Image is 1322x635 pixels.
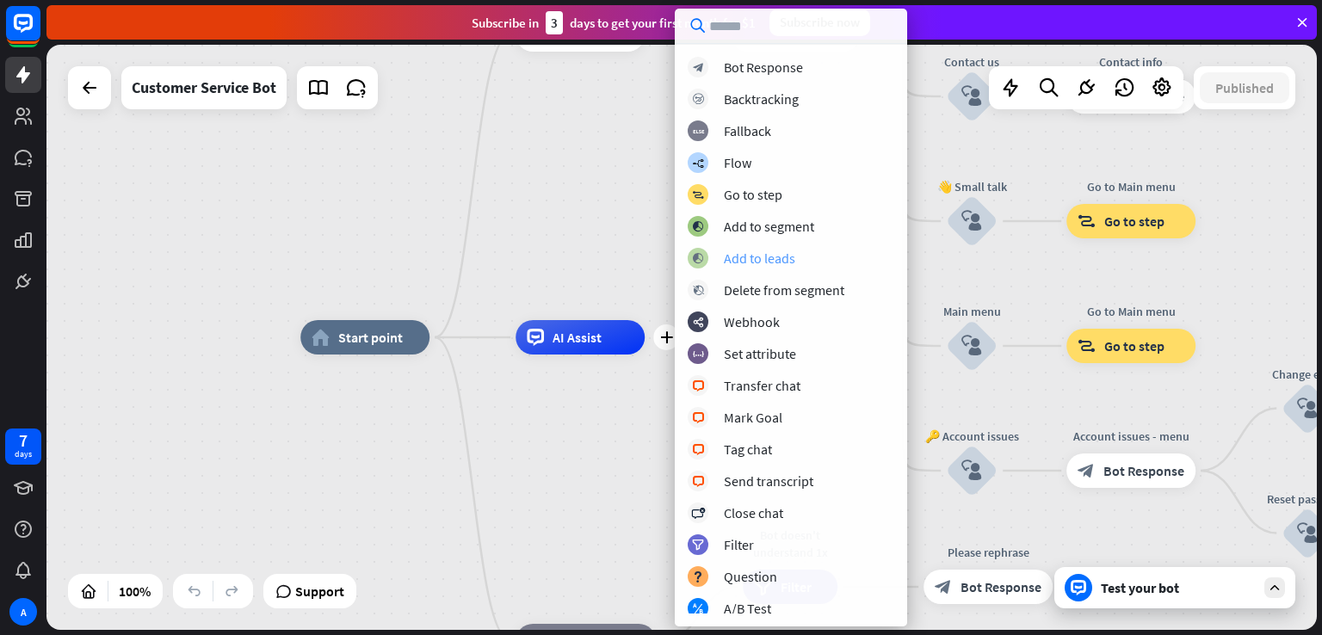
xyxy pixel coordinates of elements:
[692,157,704,169] i: builder_tree
[693,94,704,105] i: block_backtracking
[1101,579,1256,596] div: Test your bot
[1297,523,1318,544] i: block_user_input
[935,578,952,595] i: block_bot_response
[724,122,771,139] div: Fallback
[692,412,705,423] i: block_livechat
[546,11,563,34] div: 3
[114,577,156,605] div: 100%
[692,444,705,455] i: block_livechat
[693,285,704,296] i: block_delete_from_segment
[724,59,803,76] div: Bot Response
[338,329,403,346] span: Start point
[724,568,777,585] div: Question
[724,600,771,617] div: A/B Test
[692,189,704,200] i: block_goto
[724,409,782,426] div: Mark Goal
[724,504,783,521] div: Close chat
[692,539,704,551] i: filter
[1297,398,1318,419] i: block_user_input
[693,62,704,73] i: block_bot_response
[920,303,1023,320] div: Main menu
[472,11,756,34] div: Subscribe in days to get your first month for $1
[693,603,704,614] i: block_ab_testing
[1103,88,1184,105] span: Bot Response
[724,186,782,203] div: Go to step
[724,441,772,458] div: Tag chat
[724,281,844,299] div: Delete from segment
[1053,178,1208,195] div: Go to Main menu
[961,460,982,481] i: block_user_input
[920,178,1023,195] div: 👋 Small talk
[691,508,705,519] i: block_close_chat
[14,7,65,59] button: Open LiveChat chat widget
[1104,337,1164,354] span: Go to step
[1200,72,1289,103] button: Published
[295,577,344,605] span: Support
[920,53,1023,71] div: Contact us
[132,66,276,109] div: Customer Service Bot
[961,86,982,107] i: block_user_input
[692,253,704,264] i: block_add_to_segment
[312,329,330,346] i: home_2
[693,571,703,583] i: block_question
[15,448,32,460] div: days
[724,345,796,362] div: Set attribute
[724,250,795,267] div: Add to leads
[920,428,1023,445] div: 🔑 Account issues
[961,578,1041,595] span: Bot Response
[961,336,982,356] i: block_user_input
[1053,428,1208,445] div: Account issues - menu
[1078,337,1096,354] i: block_goto
[692,221,704,232] i: block_add_to_segment
[1104,213,1164,230] span: Go to step
[1078,462,1095,479] i: block_bot_response
[724,90,799,108] div: Backtracking
[693,348,704,360] i: block_set_attribute
[1053,303,1208,320] div: Go to Main menu
[660,331,673,343] i: plus
[693,317,704,328] i: webhooks
[724,472,813,490] div: Send transcript
[19,433,28,448] div: 7
[724,154,751,171] div: Flow
[1078,213,1096,230] i: block_goto
[692,476,705,487] i: block_livechat
[724,313,780,330] div: Webhook
[724,536,754,553] div: Filter
[9,598,37,626] div: A
[724,218,814,235] div: Add to segment
[692,380,705,391] i: block_livechat
[693,126,704,137] i: block_fallback
[724,377,800,394] div: Transfer chat
[1103,462,1184,479] span: Bot Response
[1053,53,1208,71] div: Contact info
[553,329,602,346] span: AI Assist
[911,544,1066,561] div: Please rephrase
[961,211,982,231] i: block_user_input
[5,428,41,465] a: 7 days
